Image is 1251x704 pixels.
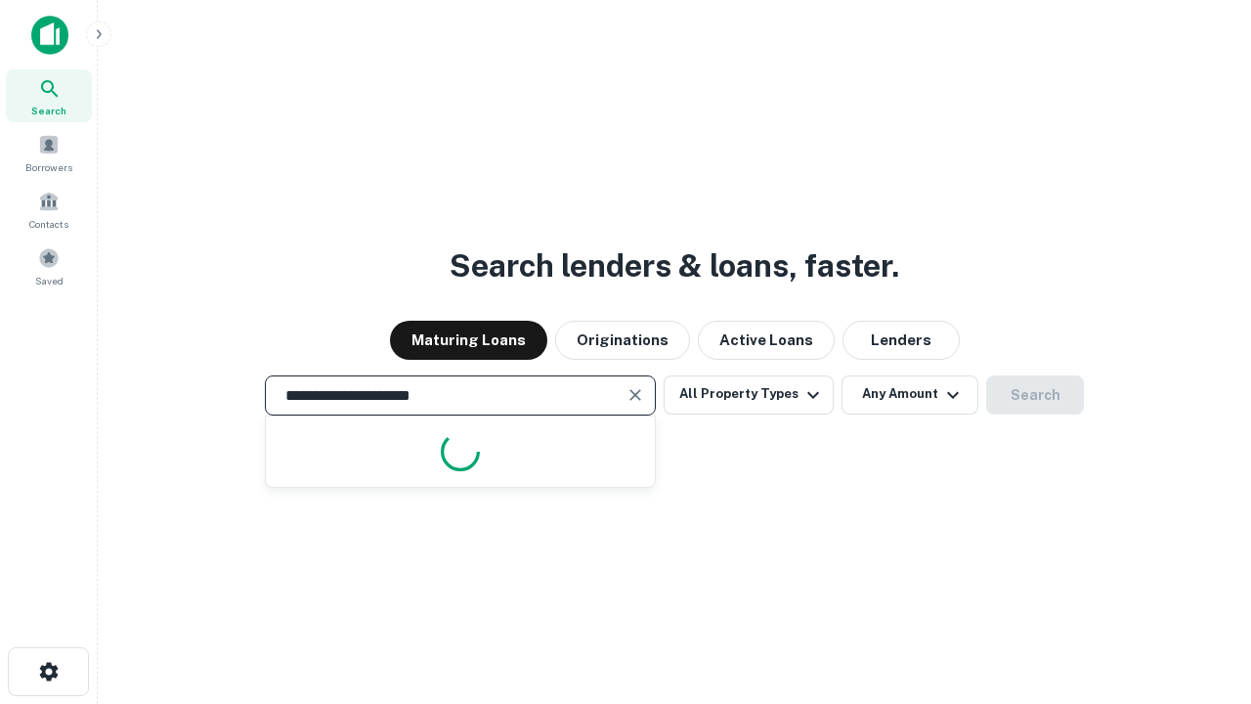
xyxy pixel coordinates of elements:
[6,126,92,179] a: Borrowers
[841,375,978,415] button: Any Amount
[390,321,547,360] button: Maturing Loans
[698,321,835,360] button: Active Loans
[555,321,690,360] button: Originations
[842,321,960,360] button: Lenders
[622,381,649,409] button: Clear
[664,375,834,415] button: All Property Types
[1153,548,1251,641] iframe: Chat Widget
[6,69,92,122] a: Search
[29,216,68,232] span: Contacts
[6,183,92,236] a: Contacts
[6,240,92,292] a: Saved
[31,16,68,55] img: capitalize-icon.png
[450,242,899,289] h3: Search lenders & loans, faster.
[31,103,66,118] span: Search
[35,273,64,288] span: Saved
[25,159,72,175] span: Borrowers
